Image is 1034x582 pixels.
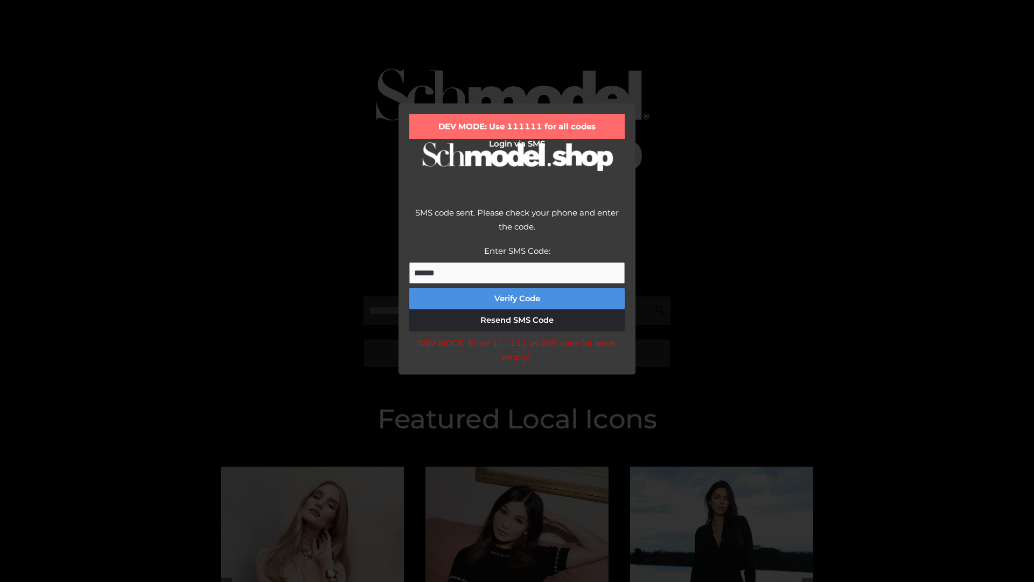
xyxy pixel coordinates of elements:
[409,206,625,244] div: SMS code sent. Please check your phone and enter the code.
[409,288,625,309] button: Verify Code
[409,114,625,139] div: DEV MODE: Use 111111 for all codes
[484,246,550,256] label: Enter SMS Code:
[409,139,625,149] h2: Login via SMS
[409,336,625,364] div: DEV MODE: Enter 111111 as SMS code (or leave empty).
[409,309,625,331] button: Resend SMS Code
